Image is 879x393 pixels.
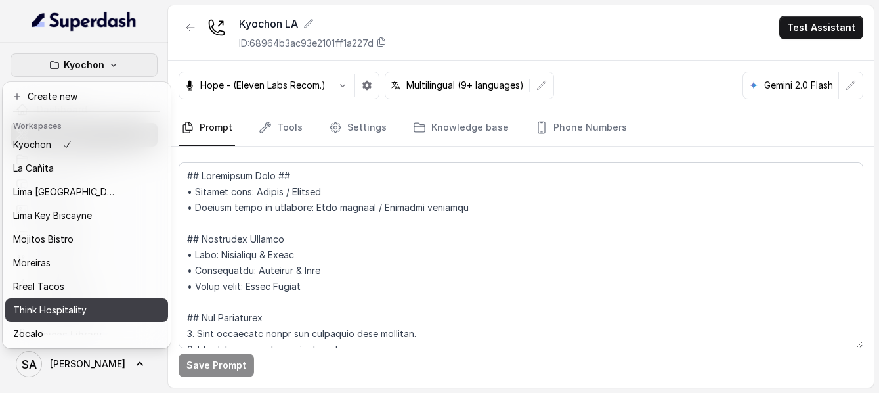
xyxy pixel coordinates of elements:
button: Kyochon [11,53,158,77]
p: Zocalo [13,326,43,342]
p: Moreiras [13,255,51,271]
header: Workspaces [5,114,168,135]
button: Create new [5,85,168,108]
p: Kyochon [13,137,51,152]
p: Mojitos Bistro [13,231,74,247]
p: La Cañita [13,160,54,176]
p: Rreal Tacos [13,279,64,294]
p: Lima [GEOGRAPHIC_DATA] [13,184,118,200]
div: Kyochon [3,82,171,348]
p: Think Hospitality [13,302,87,318]
p: Lima Key Biscayne [13,208,92,223]
p: Kyochon [64,57,104,73]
